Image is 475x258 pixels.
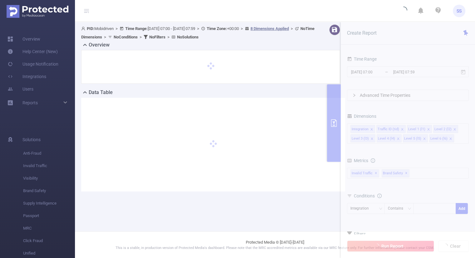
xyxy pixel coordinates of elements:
[289,26,295,31] span: >
[75,231,475,258] footer: Protected Media © [DATE]-[DATE]
[7,45,58,58] a: Help Center (New)
[89,89,113,96] h2: Data Table
[102,35,108,39] span: >
[7,83,33,95] a: Users
[22,133,41,146] span: Solutions
[7,70,46,83] a: Integrations
[23,210,75,222] span: Passport
[138,35,144,39] span: >
[400,7,407,15] i: icon: loading
[457,5,462,17] span: SS
[166,35,171,39] span: >
[23,222,75,235] span: MRC
[125,26,148,31] b: Time Range:
[149,35,166,39] b: No Filters
[23,160,75,172] span: Invalid Traffic
[207,26,227,31] b: Time Zone:
[239,26,245,31] span: >
[7,33,40,45] a: Overview
[7,5,68,18] img: Protected Media
[89,41,110,49] h2: Overview
[23,185,75,197] span: Brand Safety
[7,58,58,70] a: Usage Notification
[81,26,314,39] span: Mobidriven [DATE] 07:00 - [DATE] 07:59 +00:00
[22,97,38,109] a: Reports
[114,26,120,31] span: >
[22,100,38,105] span: Reports
[23,147,75,160] span: Anti-Fraud
[195,26,201,31] span: >
[23,197,75,210] span: Supply Intelligence
[250,26,289,31] u: 8 Dimensions Applied
[23,172,75,185] span: Visibility
[114,35,138,39] b: No Conditions
[91,246,459,251] p: This is a stable, in production version of Protected Media's dashboard. Please note that the MRC ...
[87,26,94,31] b: PID:
[23,235,75,247] span: Click Fraud
[177,35,199,39] b: No Solutions
[81,27,87,31] i: icon: user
